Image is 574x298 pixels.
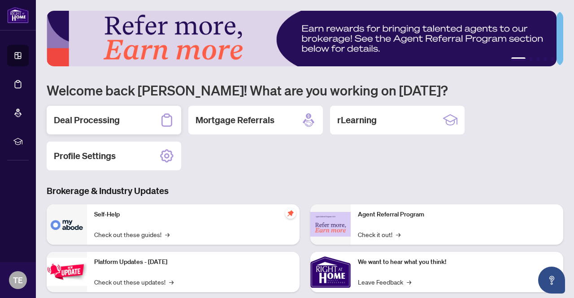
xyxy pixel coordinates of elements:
h2: Mortgage Referrals [196,114,274,126]
button: 1 [511,57,526,61]
img: Platform Updates - July 21, 2025 [47,258,87,286]
p: Self-Help [94,210,292,220]
h2: Profile Settings [54,150,116,162]
button: 5 [551,57,554,61]
a: Leave Feedback→ [358,277,411,287]
a: Check it out!→ [358,229,400,239]
a: Check out these updates!→ [94,277,174,287]
h1: Welcome back [PERSON_NAME]! What are you working on [DATE]? [47,82,563,99]
p: Agent Referral Program [358,210,556,220]
img: We want to hear what you think! [310,252,351,292]
span: → [407,277,411,287]
p: We want to hear what you think! [358,257,556,267]
img: Agent Referral Program [310,212,351,237]
img: Slide 0 [47,11,557,66]
button: 2 [529,57,533,61]
h2: rLearning [337,114,377,126]
img: logo [7,7,29,23]
a: Check out these guides!→ [94,229,170,239]
button: 4 [544,57,547,61]
h2: Deal Processing [54,114,120,126]
button: Open asap [538,267,565,294]
img: Self-Help [47,204,87,245]
span: pushpin [285,208,296,219]
span: → [169,277,174,287]
p: Platform Updates - [DATE] [94,257,292,267]
h3: Brokerage & Industry Updates [47,185,563,197]
button: 3 [536,57,540,61]
span: → [165,229,170,239]
span: TE [13,274,23,286]
span: → [396,229,400,239]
